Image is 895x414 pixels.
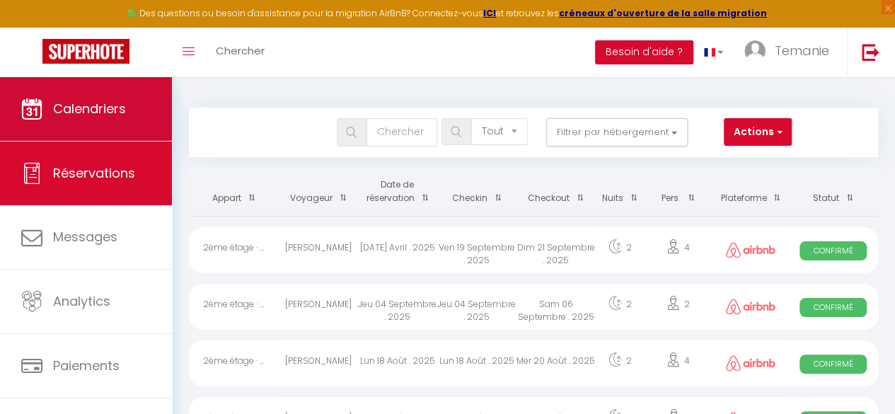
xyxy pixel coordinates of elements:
span: Temanie [775,42,829,59]
th: Sort by status [788,168,878,216]
button: Besoin d'aide ? [595,40,693,64]
img: ... [744,40,766,62]
th: Sort by booking date [358,168,437,216]
span: Calendriers [53,100,126,117]
th: Sort by guest [279,168,358,216]
span: Réservations [53,164,135,182]
th: Sort by rentals [189,168,279,216]
th: Sort by channel [712,168,788,216]
a: ... Temanie [734,28,847,77]
a: créneaux d'ouverture de la salle migration [559,7,767,19]
th: Sort by checkout [516,168,596,216]
a: Chercher [205,28,275,77]
input: Chercher [366,118,437,146]
span: Paiements [53,357,120,374]
button: Filtrer par hébergement [546,118,688,146]
img: Super Booking [42,39,129,64]
a: ICI [483,7,496,19]
th: Sort by checkin [437,168,516,216]
img: logout [862,43,879,61]
button: Ouvrir le widget de chat LiveChat [11,6,54,48]
th: Sort by nights [596,168,644,216]
th: Sort by people [644,168,712,216]
button: Actions [724,118,792,146]
span: Messages [53,228,117,246]
span: Chercher [216,43,265,58]
span: Analytics [53,292,110,310]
